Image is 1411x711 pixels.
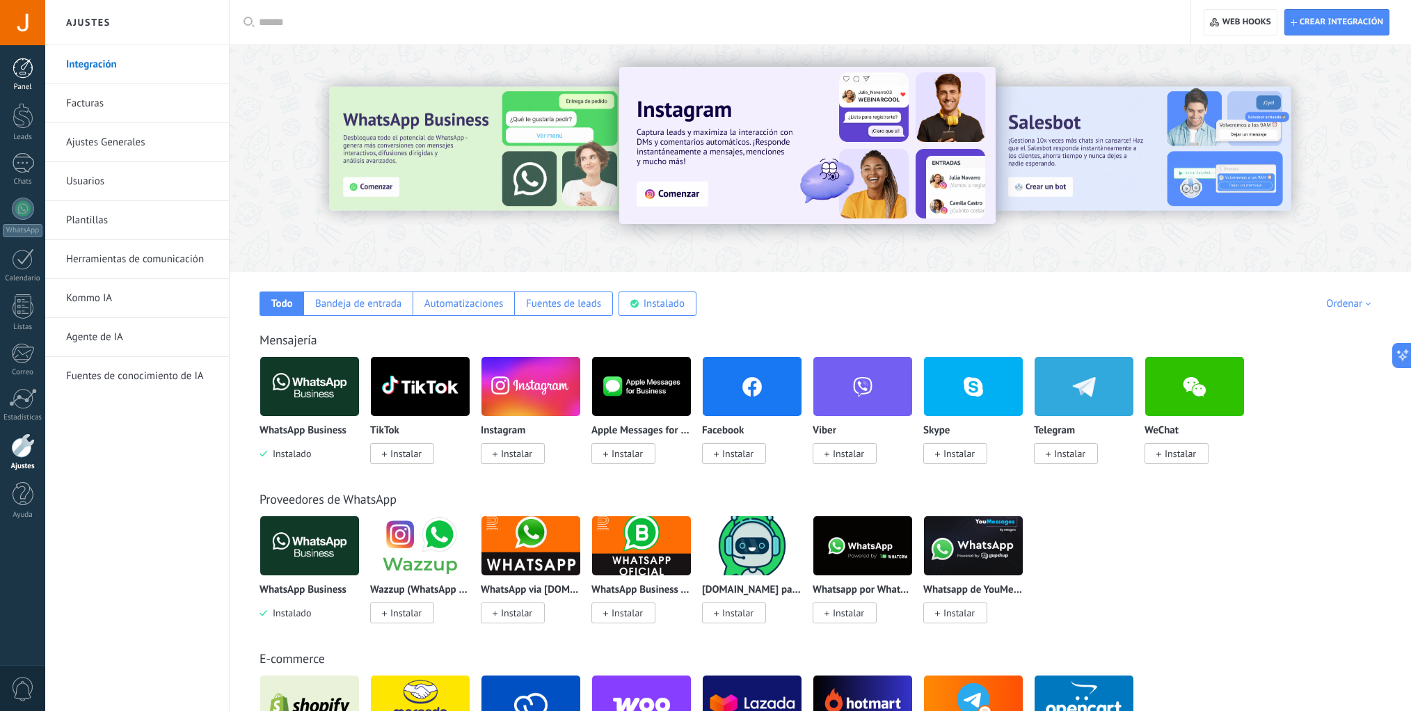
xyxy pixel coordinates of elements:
[481,512,580,580] img: logo_main.png
[1326,297,1376,310] div: Ordenar
[1145,356,1255,481] div: WeChat
[45,201,229,240] li: Plantillas
[267,607,311,619] span: Instalado
[1222,17,1271,28] span: Web hooks
[702,516,813,640] div: ChatArchitect.com para WhatsApp
[924,512,1023,580] img: logo_main.png
[702,425,744,437] p: Facebook
[591,356,702,481] div: Apple Messages for Business
[66,162,215,201] a: Usuarios
[390,607,422,619] span: Instalar
[1300,17,1383,28] span: Crear integración
[329,87,625,211] img: Slide 3
[1284,9,1389,35] button: Crear integración
[315,297,401,310] div: Bandeja de entrada
[813,425,836,437] p: Viber
[370,356,481,481] div: TikTok
[1145,353,1244,420] img: wechat.png
[260,516,370,640] div: WhatsApp Business
[722,447,754,460] span: Instalar
[923,584,1023,596] p: Whatsapp de YouMessages
[943,447,975,460] span: Instalar
[612,447,643,460] span: Instalar
[260,332,317,348] a: Mensajería
[526,297,601,310] div: Fuentes de leads
[45,162,229,201] li: Usuarios
[813,356,923,481] div: Viber
[703,353,802,420] img: facebook.png
[833,607,864,619] span: Instalar
[702,584,802,596] p: [DOMAIN_NAME] para WhatsApp
[370,516,481,640] div: Wazzup (WhatsApp & Instagram)
[994,87,1291,211] img: Slide 2
[833,447,864,460] span: Instalar
[66,318,215,357] a: Agente de IA
[260,584,346,596] p: WhatsApp Business
[481,584,581,596] p: WhatsApp via [DOMAIN_NAME]
[370,425,399,437] p: TikTok
[3,511,43,520] div: Ayuda
[3,368,43,377] div: Correo
[260,512,359,580] img: logo_main.png
[481,425,525,437] p: Instagram
[943,607,975,619] span: Instalar
[260,353,359,420] img: logo_main.png
[923,356,1034,481] div: Skype
[1034,356,1145,481] div: Telegram
[3,224,42,237] div: WhatsApp
[1054,447,1085,460] span: Instalar
[481,356,591,481] div: Instagram
[703,512,802,580] img: logo_main.png
[260,356,370,481] div: WhatsApp Business
[3,274,43,283] div: Calendario
[66,84,215,123] a: Facturas
[1034,425,1075,437] p: Telegram
[45,123,229,162] li: Ajustes Generales
[644,297,685,310] div: Instalado
[66,45,215,84] a: Integración
[371,512,470,580] img: logo_main.png
[1035,353,1133,420] img: telegram.png
[924,353,1023,420] img: skype.png
[813,516,923,640] div: Whatsapp por Whatcrm y Telphin
[592,512,691,580] img: logo_main.png
[260,425,346,437] p: WhatsApp Business
[813,512,912,580] img: logo_main.png
[501,607,532,619] span: Instalar
[45,84,229,123] li: Facturas
[813,584,913,596] p: Whatsapp por Whatcrm y Telphin
[3,413,43,422] div: Estadísticas
[1145,425,1179,437] p: WeChat
[3,133,43,142] div: Leads
[3,83,43,92] div: Panel
[923,516,1034,640] div: Whatsapp de YouMessages
[3,177,43,186] div: Chats
[612,607,643,619] span: Instalar
[66,123,215,162] a: Ajustes Generales
[3,323,43,332] div: Listas
[481,516,591,640] div: WhatsApp via Radist.Online
[66,201,215,240] a: Plantillas
[66,279,215,318] a: Kommo IA
[45,318,229,357] li: Agente de IA
[3,462,43,471] div: Ajustes
[371,353,470,420] img: logo_main.png
[591,516,702,640] div: WhatsApp Business API (WABA) via Radist.Online
[501,447,532,460] span: Instalar
[271,297,293,310] div: Todo
[424,297,504,310] div: Automatizaciones
[260,650,325,666] a: E-commerce
[481,353,580,420] img: instagram.png
[370,584,470,596] p: Wazzup (WhatsApp & Instagram)
[1204,9,1277,35] button: Web hooks
[591,425,692,437] p: Apple Messages for Business
[923,425,950,437] p: Skype
[813,353,912,420] img: viber.png
[45,357,229,395] li: Fuentes de conocimiento de IA
[45,240,229,279] li: Herramientas de comunicación
[591,584,692,596] p: WhatsApp Business API ([GEOGRAPHIC_DATA]) via [DOMAIN_NAME]
[390,447,422,460] span: Instalar
[592,353,691,420] img: logo_main.png
[66,357,215,396] a: Fuentes de conocimiento de IA
[702,356,813,481] div: Facebook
